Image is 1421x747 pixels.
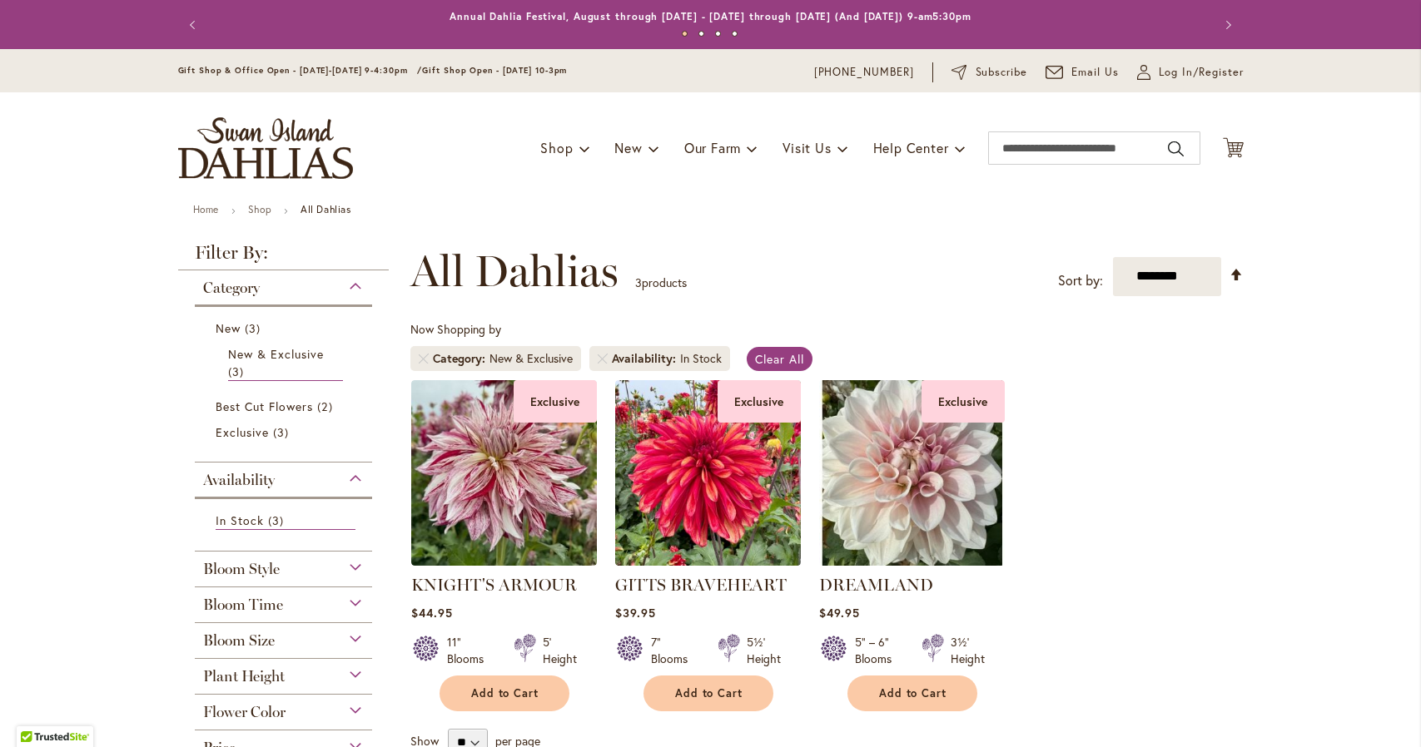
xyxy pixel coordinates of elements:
[216,512,356,530] a: In Stock 3
[317,398,336,415] span: 2
[178,244,390,270] strong: Filter By:
[203,560,280,578] span: Bloom Style
[598,354,608,364] a: Remove Availability In Stock
[203,471,275,489] span: Availability
[447,634,494,667] div: 11" Blooms
[203,631,275,650] span: Bloom Size
[747,634,781,667] div: 5½' Height
[684,139,741,156] span: Our Farm
[203,596,283,614] span: Bloom Time
[1159,64,1244,81] span: Log In/Register
[698,31,704,37] button: 2 of 4
[228,363,248,380] span: 3
[615,575,787,595] a: GITTS BRAVEHEART
[612,350,680,367] span: Availability
[1058,265,1103,296] label: Sort by:
[514,380,597,423] div: Exclusive
[216,398,356,415] a: Best Cut Flowers
[301,203,351,215] strong: All Dahlias
[216,320,241,336] span: New
[855,634,902,667] div: 5" – 6" Blooms
[682,31,688,37] button: 1 of 4
[1137,64,1244,81] a: Log In/Register
[819,380,1005,566] img: DREAMLAND
[410,246,619,296] span: All Dahlias
[951,64,1027,81] a: Subscribe
[193,203,219,215] a: Home
[216,398,314,414] span: Best Cut Flowers
[847,675,977,711] button: Add to Cart
[819,605,860,621] span: $49.95
[873,139,949,156] span: Help Center
[1071,64,1119,81] span: Email Us
[819,553,1005,569] a: DREAMLAND Exclusive
[675,686,743,700] span: Add to Cart
[814,64,915,81] a: [PHONE_NUMBER]
[922,380,1005,423] div: Exclusive
[783,139,831,156] span: Visit Us
[433,350,489,367] span: Category
[216,512,264,528] span: In Stock
[635,270,687,296] p: products
[732,31,738,37] button: 4 of 4
[951,634,985,667] div: 3½' Height
[216,423,356,441] a: Exclusive
[615,553,801,569] a: GITTS BRAVEHEART Exclusive
[976,64,1028,81] span: Subscribe
[879,686,947,700] span: Add to Cart
[419,354,429,364] a: Remove Category New & Exclusive
[614,139,642,156] span: New
[268,512,288,529] span: 3
[1046,64,1119,81] a: Email Us
[411,605,453,621] span: $44.95
[273,423,293,441] span: 3
[422,65,567,76] span: Gift Shop Open - [DATE] 10-3pm
[228,346,325,362] span: New & Exclusive
[819,575,933,595] a: DREAMLAND
[203,703,286,721] span: Flower Color
[450,10,971,22] a: Annual Dahlia Festival, August through [DATE] - [DATE] through [DATE] (And [DATE]) 9-am5:30pm
[1210,8,1244,42] button: Next
[643,675,773,711] button: Add to Cart
[203,667,285,685] span: Plant Height
[615,605,656,621] span: $39.95
[203,279,260,297] span: Category
[178,8,211,42] button: Previous
[178,65,423,76] span: Gift Shop & Office Open - [DATE]-[DATE] 9-4:30pm /
[440,675,569,711] button: Add to Cart
[248,203,271,215] a: Shop
[471,686,539,700] span: Add to Cart
[718,380,801,423] div: Exclusive
[747,347,812,371] a: Clear All
[411,575,577,595] a: KNIGHT'S ARMOUR
[680,350,722,367] div: In Stock
[543,634,577,667] div: 5' Height
[411,553,597,569] a: KNIGHTS ARMOUR Exclusive
[216,424,269,440] span: Exclusive
[216,319,356,337] a: New
[540,139,573,156] span: Shop
[411,380,597,566] img: KNIGHTS ARMOUR
[635,275,642,290] span: 3
[245,319,265,337] span: 3
[755,351,804,367] span: Clear All
[228,345,344,381] a: New &amp; Exclusive
[651,634,698,667] div: 7" Blooms
[410,321,501,337] span: Now Shopping by
[178,117,353,179] a: store logo
[489,350,573,367] div: New & Exclusive
[615,380,801,566] img: GITTS BRAVEHEART
[715,31,721,37] button: 3 of 4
